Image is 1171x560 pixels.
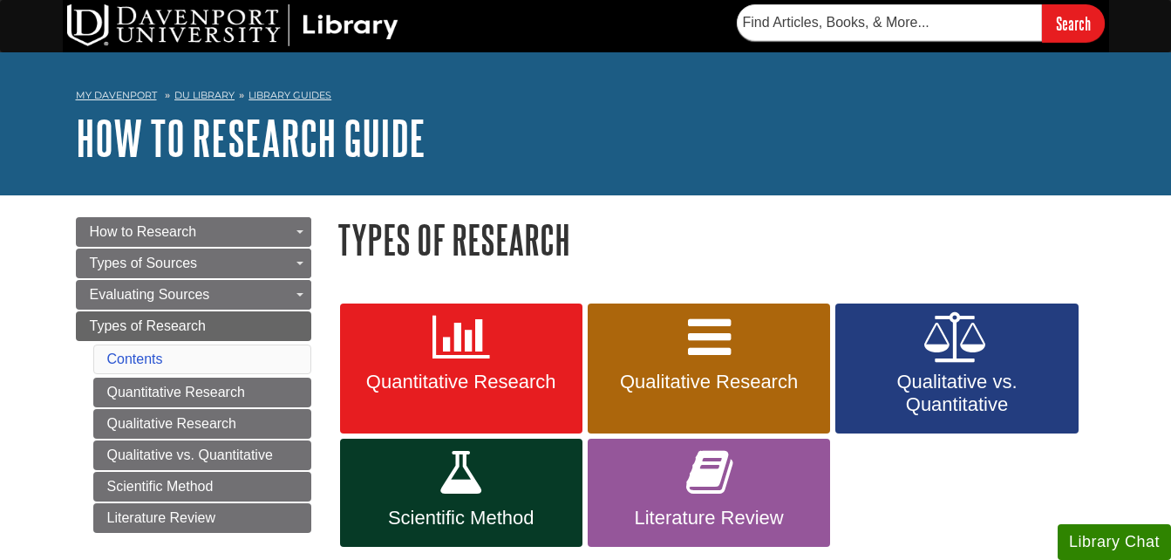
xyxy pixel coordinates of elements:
[340,439,582,547] a: Scientific Method
[835,304,1078,434] a: Qualitative vs. Quantitative
[1058,524,1171,560] button: Library Chat
[90,256,198,270] span: Types of Sources
[340,304,582,434] a: Quantitative Research
[93,378,311,407] a: Quantitative Research
[107,352,163,366] a: Contents
[248,89,331,101] a: Library Guides
[337,217,1096,262] h1: Types of Research
[93,503,311,533] a: Literature Review
[601,507,817,529] span: Literature Review
[76,311,311,341] a: Types of Research
[588,304,830,434] a: Qualitative Research
[76,84,1096,112] nav: breadcrumb
[67,4,398,46] img: DU Library
[601,371,817,393] span: Qualitative Research
[93,472,311,502] a: Scientific Method
[76,111,426,165] a: How to Research Guide
[76,217,311,533] div: Guide Page Menu
[353,371,569,393] span: Quantitative Research
[1042,4,1105,42] input: Search
[848,371,1065,416] span: Qualitative vs. Quantitative
[353,507,569,529] span: Scientific Method
[90,287,210,302] span: Evaluating Sources
[737,4,1042,41] input: Find Articles, Books, & More...
[76,217,311,247] a: How to Research
[737,4,1105,42] form: Searches DU Library's articles, books, and more
[93,409,311,439] a: Qualitative Research
[76,88,157,103] a: My Davenport
[90,318,206,333] span: Types of Research
[76,280,311,310] a: Evaluating Sources
[90,224,197,239] span: How to Research
[588,439,830,547] a: Literature Review
[174,89,235,101] a: DU Library
[93,440,311,470] a: Qualitative vs. Quantitative
[76,249,311,278] a: Types of Sources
